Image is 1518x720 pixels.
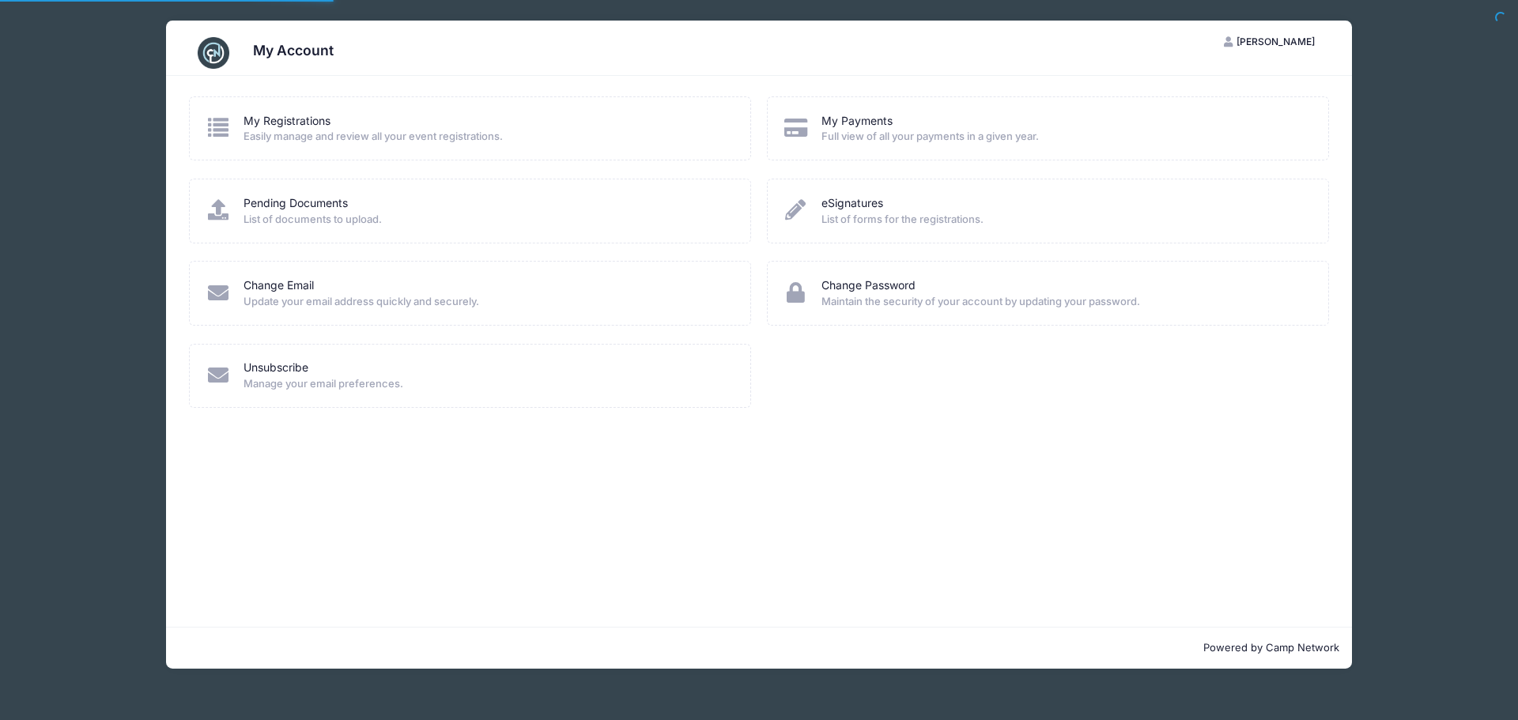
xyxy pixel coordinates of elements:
[244,113,330,130] a: My Registrations
[244,360,308,376] a: Unsubscribe
[244,195,348,212] a: Pending Documents
[821,277,916,294] a: Change Password
[1237,36,1315,47] span: [PERSON_NAME]
[821,113,893,130] a: My Payments
[179,640,1339,656] p: Powered by Camp Network
[821,294,1308,310] span: Maintain the security of your account by updating your password.
[244,294,730,310] span: Update your email address quickly and securely.
[1210,28,1329,55] button: [PERSON_NAME]
[244,376,730,392] span: Manage your email preferences.
[821,195,883,212] a: eSignatures
[244,212,730,228] span: List of documents to upload.
[244,129,730,145] span: Easily manage and review all your event registrations.
[821,212,1308,228] span: List of forms for the registrations.
[821,129,1308,145] span: Full view of all your payments in a given year.
[253,42,334,58] h3: My Account
[244,277,314,294] a: Change Email
[198,37,229,69] img: CampNetwork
